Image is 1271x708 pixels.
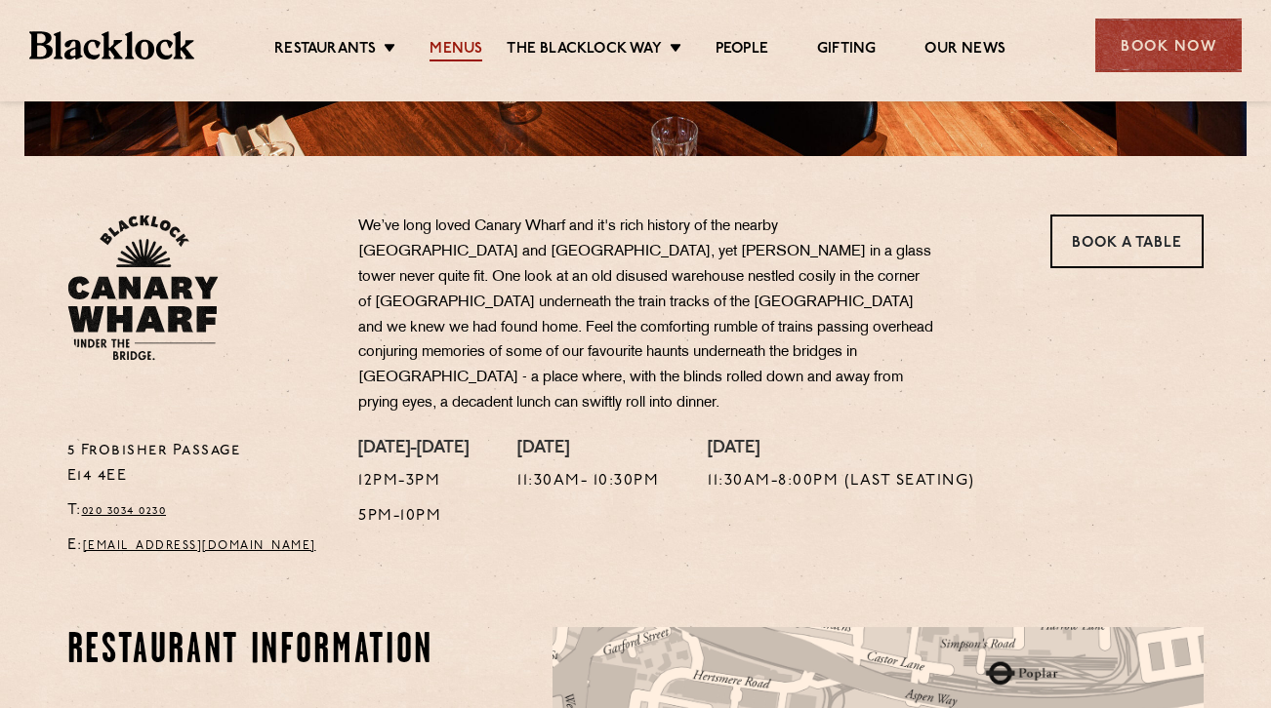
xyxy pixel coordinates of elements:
a: Our News [924,40,1005,61]
h4: [DATE]-[DATE] [358,439,469,460]
h4: [DATE] [517,439,659,460]
p: We’ve long loved Canary Wharf and it's rich history of the nearby [GEOGRAPHIC_DATA] and [GEOGRAPH... [358,215,934,416]
a: Menus [430,40,482,61]
p: 11:30am- 10:30pm [517,469,659,494]
p: E: [67,533,330,559]
a: The Blacklock Way [507,40,661,61]
a: Restaurants [274,40,376,61]
a: 020 3034 0230 [82,505,167,517]
a: Gifting [817,40,876,61]
img: BL_Textured_Logo-footer-cropped.svg [29,31,194,59]
p: T: [67,498,330,524]
h4: [DATE] [708,439,975,460]
p: 11:30am-8:00pm (Last Seating) [708,469,975,494]
img: BL_CW_Logo_Website.svg [67,215,219,361]
h2: Restaurant Information [67,627,441,676]
a: Book a Table [1050,215,1204,268]
p: 5 Frobisher Passage E14 4EE [67,439,330,490]
a: [EMAIL_ADDRESS][DOMAIN_NAME] [83,540,316,552]
p: 5pm-10pm [358,504,469,530]
div: Book Now [1095,19,1242,72]
p: 12pm-3pm [358,469,469,494]
a: People [716,40,768,61]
